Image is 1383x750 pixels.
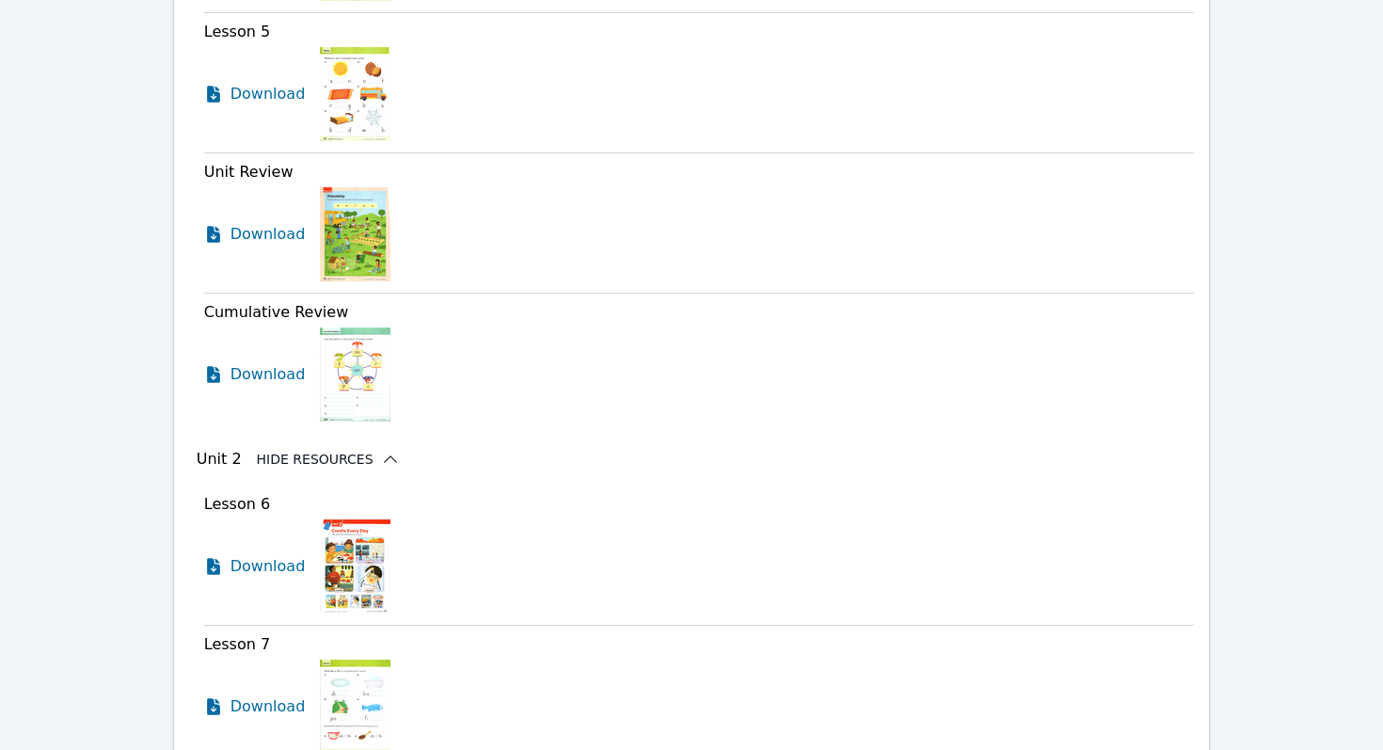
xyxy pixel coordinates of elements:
img: Lesson 5 [320,47,390,141]
span: Download [230,363,306,386]
span: Cumulative Review [204,303,349,321]
a: Download [204,519,306,614]
a: Download [204,327,306,422]
h3: Unit 2 [197,448,242,471]
a: Download [204,187,306,281]
a: Download [204,47,306,141]
img: Unit Review [320,187,390,281]
button: Hide Resources [257,450,400,469]
img: Cumulative Review [320,327,390,422]
span: Lesson 6 [204,495,270,513]
img: Lesson 6 [320,519,390,614]
span: Download [230,83,306,105]
span: Download [230,555,306,578]
span: Unit Review [204,163,294,181]
span: Lesson 7 [204,635,270,653]
span: Lesson 5 [204,23,270,40]
span: Download [230,223,306,246]
span: Download [230,695,306,718]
